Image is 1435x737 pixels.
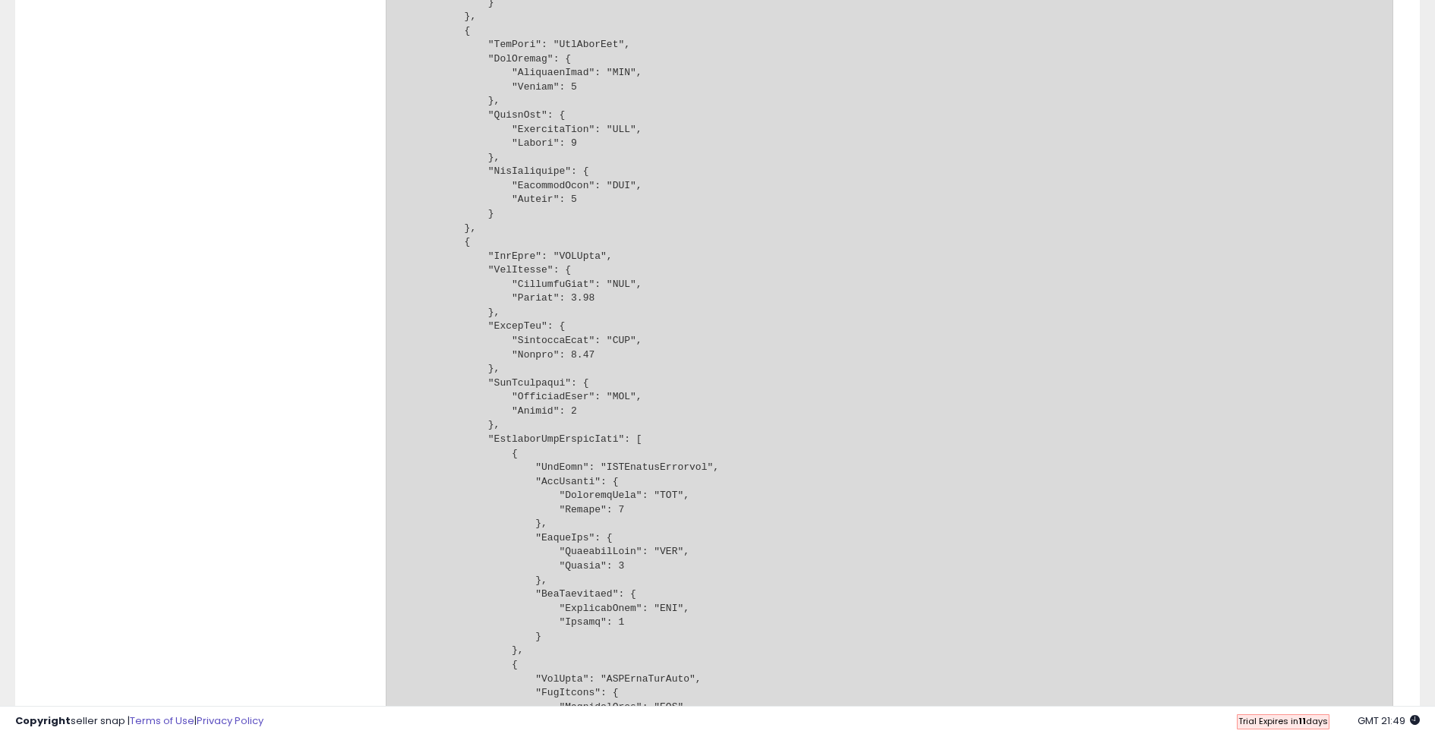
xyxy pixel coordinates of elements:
[15,714,263,729] div: seller snap | |
[130,713,194,728] a: Terms of Use
[1238,715,1328,727] span: Trial Expires in days
[1298,715,1306,727] b: 11
[1358,713,1420,728] span: 2025-10-8 21:49 GMT
[197,713,263,728] a: Privacy Policy
[15,713,71,728] strong: Copyright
